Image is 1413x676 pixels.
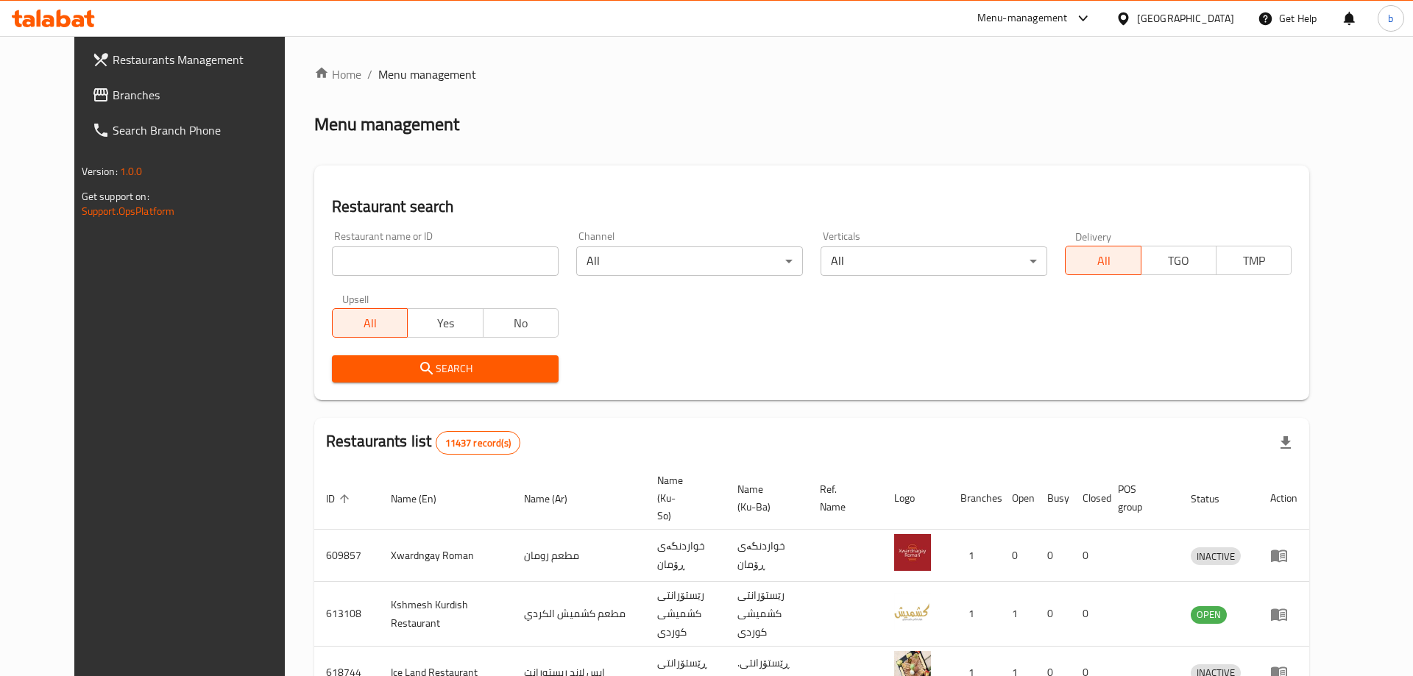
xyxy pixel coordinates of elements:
th: Open [1000,467,1035,530]
th: Busy [1035,467,1071,530]
td: 1 [949,582,1000,647]
a: Search Branch Phone [80,113,311,148]
span: Name (En) [391,490,456,508]
span: All [339,313,402,334]
div: All [576,246,803,276]
span: TMP [1222,250,1286,271]
h2: Restaurant search [332,196,1292,218]
div: [GEOGRAPHIC_DATA] [1137,10,1234,26]
span: Menu management [378,65,476,83]
a: Branches [80,77,311,113]
button: All [1065,246,1141,275]
td: 0 [1000,530,1035,582]
input: Search for restaurant name or ID.. [332,246,559,276]
span: ID [326,490,354,508]
div: Menu [1270,605,1297,623]
td: 0 [1071,582,1106,647]
button: No [483,308,559,338]
td: مطعم كشميش الكردي [512,582,645,647]
span: No [489,313,553,334]
span: All [1072,250,1135,271]
td: 609857 [314,530,379,582]
a: Restaurants Management [80,42,311,77]
label: Delivery [1075,231,1112,241]
td: رێستۆرانتی کشمیشى كوردى [645,582,726,647]
span: 11437 record(s) [436,436,520,450]
span: Yes [414,313,477,334]
span: Search Branch Phone [113,121,299,139]
a: Home [314,65,361,83]
h2: Restaurants list [326,430,520,455]
span: OPEN [1191,606,1227,623]
div: INACTIVE [1191,547,1241,565]
img: Xwardngay Roman [894,534,931,571]
span: INACTIVE [1191,548,1241,565]
label: Upsell [342,293,369,304]
div: OPEN [1191,606,1227,624]
td: خواردنگەی ڕۆمان [726,530,808,582]
span: Get support on: [82,187,149,206]
div: All [821,246,1047,276]
td: رێستۆرانتی کشمیشى كوردى [726,582,808,647]
td: 0 [1071,530,1106,582]
td: 0 [1035,530,1071,582]
td: خواردنگەی ڕۆمان [645,530,726,582]
h2: Menu management [314,113,459,136]
li: / [367,65,372,83]
span: Ref. Name [820,480,865,516]
div: Menu [1270,547,1297,564]
span: Status [1191,490,1239,508]
span: POS group [1118,480,1161,516]
button: Search [332,355,559,383]
th: Closed [1071,467,1106,530]
span: 1.0.0 [120,162,143,181]
td: 1 [1000,582,1035,647]
th: Action [1258,467,1309,530]
td: 613108 [314,582,379,647]
td: 1 [949,530,1000,582]
div: Menu-management [977,10,1068,27]
button: Yes [407,308,483,338]
div: Export file [1268,425,1303,460]
span: Restaurants Management [113,51,299,68]
div: Total records count [436,431,520,455]
a: Support.OpsPlatform [82,202,175,221]
span: Name (Ar) [524,490,587,508]
span: Name (Ku-Ba) [737,480,790,516]
nav: breadcrumb [314,65,1309,83]
th: Branches [949,467,1000,530]
span: b [1388,10,1393,26]
span: Search [344,360,547,378]
button: TGO [1141,246,1217,275]
span: Name (Ku-So) [657,472,708,524]
img: Kshmesh Kurdish Restaurant [894,593,931,630]
span: TGO [1147,250,1211,271]
span: Version: [82,162,118,181]
td: Xwardngay Roman [379,530,512,582]
button: TMP [1216,246,1292,275]
td: Kshmesh Kurdish Restaurant [379,582,512,647]
span: Branches [113,86,299,104]
button: All [332,308,408,338]
td: 0 [1035,582,1071,647]
th: Logo [882,467,949,530]
td: مطعم رومان [512,530,645,582]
